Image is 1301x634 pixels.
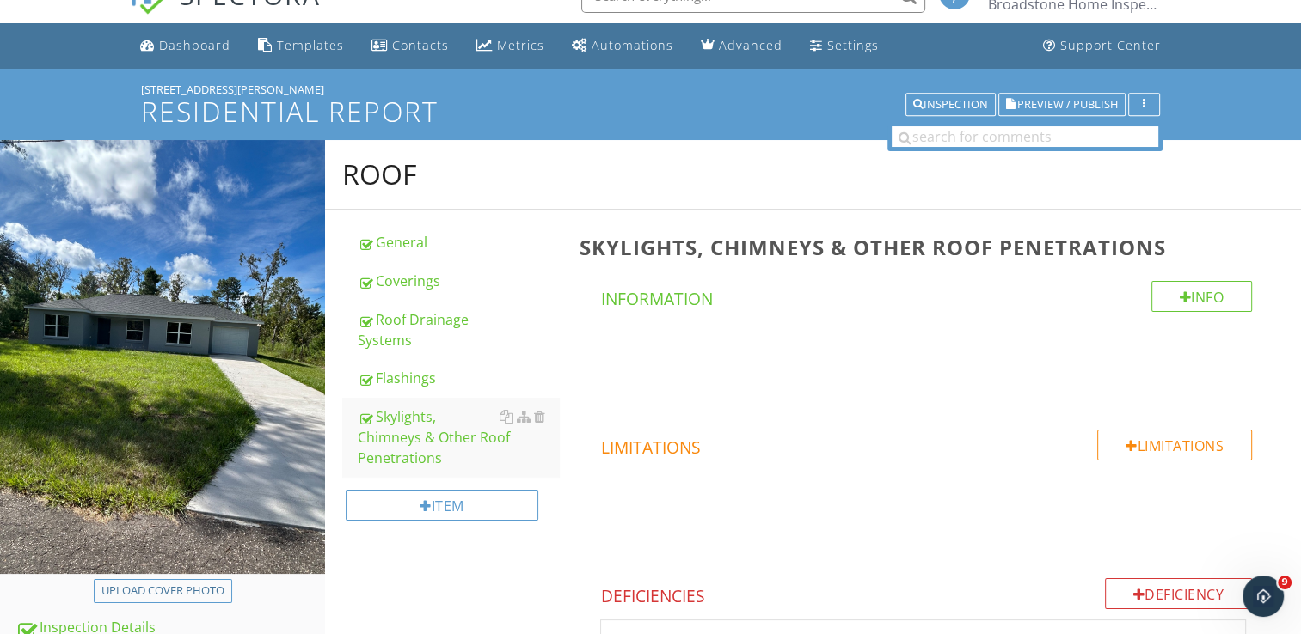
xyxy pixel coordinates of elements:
[803,30,886,62] a: Settings
[892,126,1158,147] input: search for comments
[1243,576,1284,617] iframe: Intercom live chat
[827,37,879,53] div: Settings
[601,430,1252,459] h4: Limitations
[277,37,344,53] div: Templates
[133,30,237,62] a: Dashboard
[592,37,673,53] div: Automations
[251,30,351,62] a: Templates
[1036,30,1168,62] a: Support Center
[358,271,559,291] div: Coverings
[346,490,538,521] div: Item
[998,93,1126,117] button: Preview / Publish
[365,30,456,62] a: Contacts
[358,232,559,253] div: General
[694,30,789,62] a: Advanced
[358,368,559,388] div: Flashings
[601,578,1252,607] h4: Deficiencies
[905,93,996,117] button: Inspection
[601,281,1252,310] h4: Information
[141,82,1160,96] div: [STREET_ADDRESS][PERSON_NAME]
[392,37,449,53] div: Contacts
[905,95,996,111] a: Inspection
[469,30,551,62] a: Metrics
[101,582,224,600] div: Upload cover photo
[1151,281,1253,312] div: Info
[342,157,417,192] div: Roof
[1105,578,1253,609] div: Deficiency
[1097,430,1252,460] div: Limitations
[358,406,559,468] div: Skylights, Chimneys & Other Roof Penetrations
[497,37,544,53] div: Metrics
[1060,37,1161,53] div: Support Center
[998,95,1126,111] a: Preview / Publish
[565,30,680,62] a: Automations (Basic)
[913,99,988,111] div: Inspection
[580,235,1273,259] h3: Skylights, Chimneys & Other Roof Penetrations
[1278,576,1292,589] span: 9
[141,96,1160,126] h1: Residential Report
[1017,99,1118,110] span: Preview / Publish
[94,579,232,603] button: Upload cover photo
[159,37,230,53] div: Dashboard
[719,37,782,53] div: Advanced
[358,309,559,351] div: Roof Drainage Systems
